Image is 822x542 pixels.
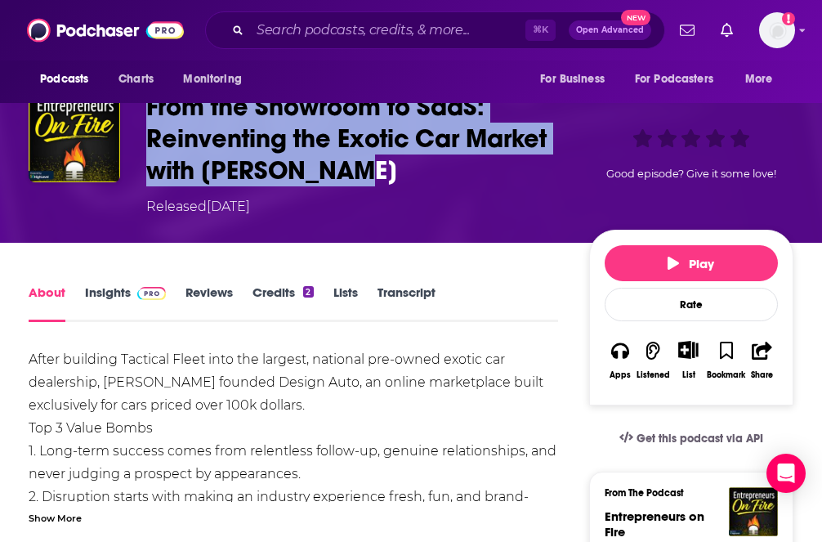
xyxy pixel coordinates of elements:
[637,370,670,380] div: Listened
[635,68,713,91] span: For Podcasters
[759,12,795,48] button: Show profile menu
[29,64,109,95] button: open menu
[610,370,631,380] div: Apps
[29,420,153,436] span: Top 3 Value Bombs
[146,197,250,217] div: Released [DATE]
[672,341,705,359] button: Show More Button
[759,12,795,48] img: User Profile
[636,330,671,390] button: Listened
[525,20,556,41] span: ⌘ K
[782,12,795,25] svg: Add a profile image
[734,64,793,95] button: open menu
[29,352,543,413] span: After building Tactical Fleet into the largest, national pre-owned exotic car dealership, [PERSON...
[108,64,163,95] a: Charts
[569,20,651,40] button: Open AdvancedNew
[605,508,704,540] a: Entrepreneurs on Fire
[682,370,695,380] div: List
[333,284,358,322] a: Lists
[745,68,773,91] span: More
[183,68,241,91] span: Monitoring
[252,284,313,322] a: Credits2
[668,256,714,271] span: Play
[606,419,776,459] a: Get this podcast via API
[673,16,701,44] a: Show notifications dropdown
[303,286,313,298] div: 2
[766,454,806,493] div: Open Intercom Messenger
[706,330,746,390] button: Bookmark
[605,245,778,281] button: Play
[250,17,525,43] input: Search podcasts, credits, & more...
[40,68,88,91] span: Podcasts
[576,26,644,34] span: Open Advanced
[729,487,778,536] img: Entrepreneurs on Fire
[27,15,184,46] img: Podchaser - Follow, Share and Rate Podcasts
[707,370,745,380] div: Bookmark
[137,287,166,300] img: Podchaser Pro
[714,16,739,44] a: Show notifications dropdown
[605,288,778,321] div: Rate
[605,330,636,390] button: Apps
[185,284,233,322] a: Reviews
[29,284,65,322] a: About
[540,68,605,91] span: For Business
[759,12,795,48] span: Logged in as gabriellaippaso
[172,64,262,95] button: open menu
[746,330,777,390] button: Share
[118,68,154,91] span: Charts
[624,64,737,95] button: open menu
[621,10,650,25] span: New
[637,432,763,446] span: Get this podcast via API
[146,91,583,186] h1: From the Showroom to SaaS: Reinventing the Exotic Car Market with Chris Barta
[671,330,706,390] div: Show More ButtonList
[205,11,665,49] div: Search podcasts, credits, & more...
[529,64,625,95] button: open menu
[751,370,773,380] div: Share
[606,168,776,180] span: Good episode? Give it some love!
[605,487,765,499] h3: From The Podcast
[85,284,166,322] a: InsightsPodchaser Pro
[377,284,436,322] a: Transcript
[29,91,120,182] img: From the Showroom to SaaS: Reinventing the Exotic Car Market with Chris Barta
